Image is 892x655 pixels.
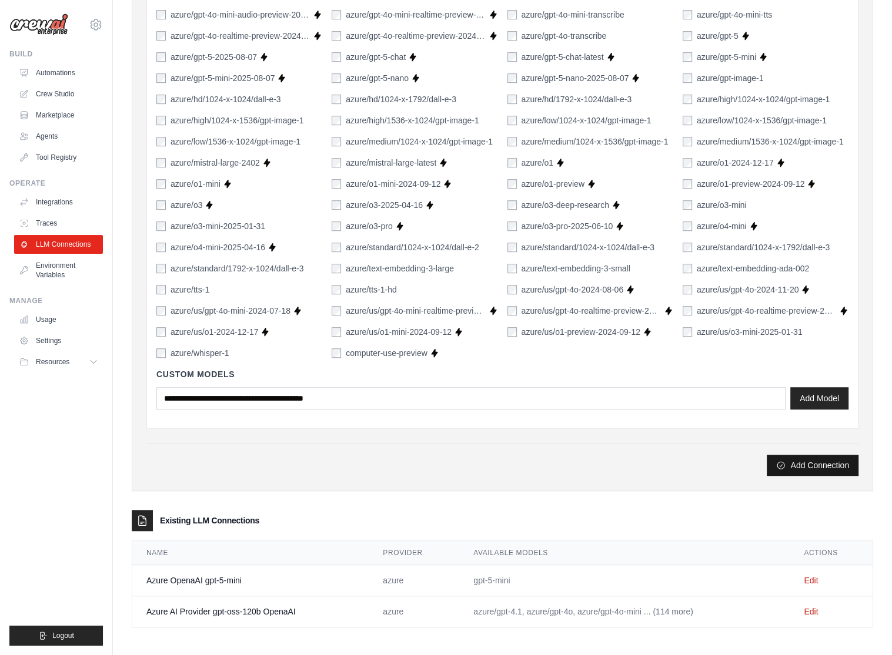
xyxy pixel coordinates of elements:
[346,30,486,42] label: azure/gpt-4o-realtime-preview-2024-12-17
[683,285,692,294] input: azure/us/gpt-4o-2024-11-20
[332,327,341,337] input: azure/us/o1-mini-2024-09-12
[160,515,259,526] h3: Existing LLM Connections
[346,9,486,21] label: azure/gpt-4o-mini-realtime-preview-2024-12-17
[522,220,613,232] label: azure/o3-pro-2025-06-10
[132,565,369,596] td: Azure OpenaAI gpt-5-mini
[332,221,341,231] input: azure/o3-pro
[697,72,764,84] label: azure/gpt-image-1
[332,31,341,41] input: azure/gpt-4o-realtime-preview-2024-12-17
[14,235,103,254] a: LLM Connections
[171,284,209,295] label: azure/tts-1
[507,285,517,294] input: azure/us/gpt-4o-2024-08-06
[171,136,300,147] label: azure/low/1536-x-1024/gpt-image-1
[156,368,848,380] h4: Custom Models
[522,284,624,295] label: azure/us/gpt-4o-2024-08-06
[522,51,604,63] label: azure/gpt-5-chat-latest
[790,541,873,565] th: Actions
[156,116,166,125] input: azure/high/1024-x-1536/gpt-image-1
[156,10,166,19] input: azure/gpt-4o-mini-audio-preview-2024-12-17
[171,178,221,190] label: azure/o1-mini
[697,115,827,126] label: azure/low/1024-x-1536/gpt-image-1
[332,116,341,125] input: azure/high/1536-x-1024/gpt-image-1
[171,220,265,232] label: azure/o3-mini-2025-01-31
[332,95,341,104] input: azure/hd/1024-x-1792/dall-e-3
[683,243,692,252] input: azure/standard/1024-x-1792/dall-e-3
[9,49,103,59] div: Build
[522,157,553,169] label: azure/o1
[346,93,456,105] label: azure/hd/1024-x-1792/dall-e-3
[522,263,630,274] label: azure/text-embedding-3-small
[507,200,517,210] input: azure/o3-deep-research
[332,243,341,252] input: azure/standard/1024-x-1024/dall-e-2
[790,387,848,409] button: Add Model
[14,256,103,284] a: Environment Variables
[507,52,517,62] input: azure/gpt-5-chat-latest
[171,305,290,317] label: azure/us/gpt-4o-mini-2024-07-18
[346,178,440,190] label: azure/o1-mini-2024-09-12
[156,264,166,273] input: azure/standard/1792-x-1024/dall-e-3
[156,52,166,62] input: azure/gpt-5-2025-08-07
[683,327,692,337] input: azure/us/o3-mini-2025-01-31
[507,243,517,252] input: azure/standard/1024-x-1024/dall-e-3
[156,221,166,231] input: azure/o3-mini-2025-01-31
[507,221,517,231] input: azure/o3-pro-2025-06-10
[683,158,692,167] input: azure/o1-2024-12-17
[14,331,103,350] a: Settings
[36,357,69,367] span: Resources
[171,326,258,338] label: azure/us/o1-2024-12-17
[697,51,756,63] label: azure/gpt-5-mini
[522,178,584,190] label: azure/o1-preview
[507,73,517,83] input: azure/gpt-5-nano-2025-08-07
[14,85,103,103] a: Crew Studio
[156,243,166,252] input: azure/o4-mini-2025-04-16
[156,327,166,337] input: azure/us/o1-2024-12-17
[522,199,609,211] label: azure/o3-deep-research
[346,199,423,211] label: azure/o3-2025-04-16
[804,576,818,585] a: Edit
[171,30,310,42] label: azure/gpt-4o-realtime-preview-2024-10-01
[171,72,275,84] label: azure/gpt-5-mini-2025-08-07
[156,137,166,146] input: azure/low/1536-x-1024/gpt-image-1
[156,73,166,83] input: azure/gpt-5-mini-2025-08-07
[459,596,790,627] td: azure/gpt-4.1, azure/gpt-4o, azure/gpt-4o-mini ... (114 more)
[346,51,406,63] label: azure/gpt-5-chat
[697,30,739,42] label: azure/gpt-5
[332,200,341,210] input: azure/o3-2025-04-16
[171,241,265,253] label: azure/o4-mini-2025-04-16
[697,284,799,295] label: azure/us/gpt-4o-2024-11-20
[507,10,517,19] input: azure/gpt-4o-mini-transcribe
[52,631,74,640] span: Logout
[346,241,479,253] label: azure/standard/1024-x-1024/dall-e-2
[332,348,341,358] input: computer-use-preview
[171,115,303,126] label: azure/high/1024-x-1536/gpt-image-1
[171,263,303,274] label: azure/standard/1792-x-1024/dall-e-3
[369,565,459,596] td: azure
[683,73,692,83] input: azure/gpt-image-1
[14,106,103,125] a: Marketplace
[171,9,310,21] label: azure/gpt-4o-mini-audio-preview-2024-12-17
[522,136,669,147] label: azure/medium/1024-x-1536/gpt-image-1
[683,137,692,146] input: azure/medium/1536-x-1024/gpt-image-1
[507,95,517,104] input: azure/hd/1792-x-1024/dall-e-3
[697,136,844,147] label: azure/medium/1536-x-1024/gpt-image-1
[14,63,103,82] a: Automations
[332,158,341,167] input: azure/mistral-large-latest
[332,52,341,62] input: azure/gpt-5-chat
[171,199,202,211] label: azure/o3
[346,220,392,232] label: azure/o3-pro
[522,326,640,338] label: azure/us/o1-preview-2024-09-12
[346,136,493,147] label: azure/medium/1024-x-1024/gpt-image-1
[507,179,517,189] input: azure/o1-preview
[346,305,486,317] label: azure/us/gpt-4o-mini-realtime-preview-2024-12-17
[156,348,166,358] input: azure/whisper-1
[346,263,454,274] label: azure/text-embedding-3-large
[697,305,837,317] label: azure/us/gpt-4o-realtime-preview-2024-12-17
[507,158,517,167] input: azure/o1
[9,14,68,36] img: Logo
[346,284,396,295] label: azure/tts-1-hd
[683,31,692,41] input: azure/gpt-5
[522,93,632,105] label: azure/hd/1792-x-1024/dall-e-3
[171,347,229,359] label: azure/whisper-1
[683,306,692,315] input: azure/us/gpt-4o-realtime-preview-2024-12-17
[156,285,166,294] input: azure/tts-1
